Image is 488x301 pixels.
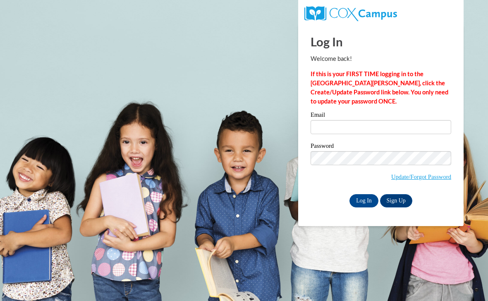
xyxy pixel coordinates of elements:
p: Welcome back! [311,54,451,63]
label: Password [311,143,451,151]
iframe: Button to launch messaging window [455,268,481,294]
h1: Log In [311,33,451,50]
a: Update/Forgot Password [391,173,451,180]
strong: If this is your FIRST TIME logging in to the [GEOGRAPHIC_DATA][PERSON_NAME], click the Create/Upd... [311,70,448,105]
a: Sign Up [380,194,412,207]
input: Log In [349,194,378,207]
label: Email [311,112,451,120]
img: COX Campus [304,6,397,21]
